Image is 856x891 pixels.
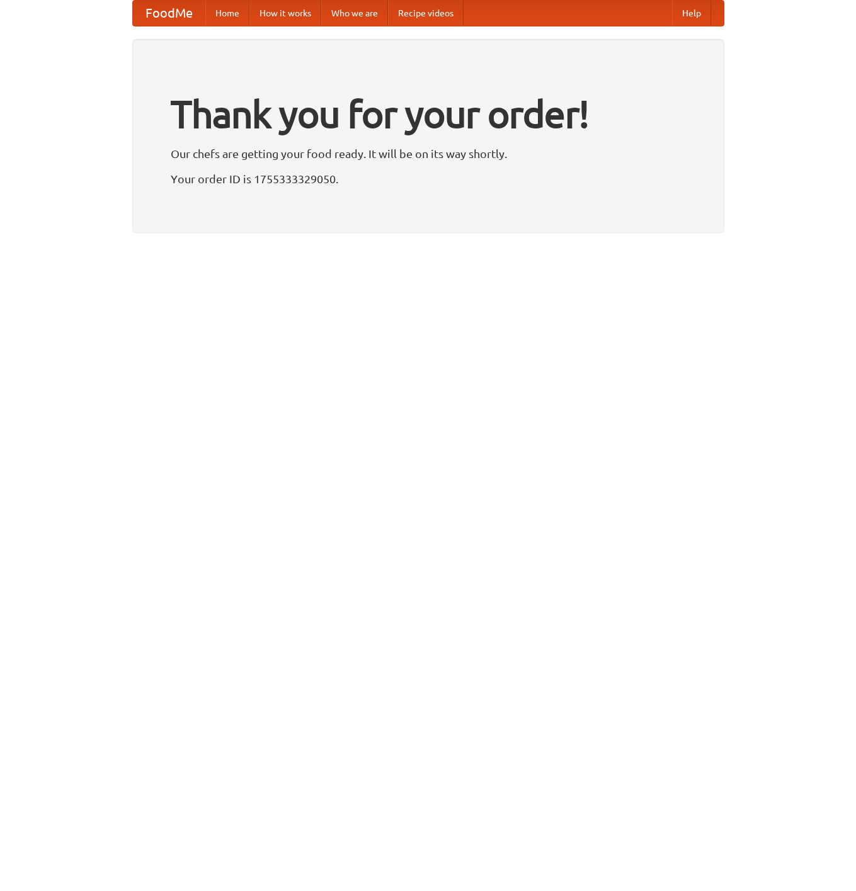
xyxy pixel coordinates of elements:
a: FoodMe [133,1,205,26]
p: Your order ID is 1755333329050. [171,169,686,188]
a: Help [672,1,711,26]
a: How it works [249,1,321,26]
a: Home [205,1,249,26]
a: Recipe videos [388,1,464,26]
h1: Thank you for your order! [171,84,686,144]
a: Who we are [321,1,388,26]
p: Our chefs are getting your food ready. It will be on its way shortly. [171,144,686,163]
